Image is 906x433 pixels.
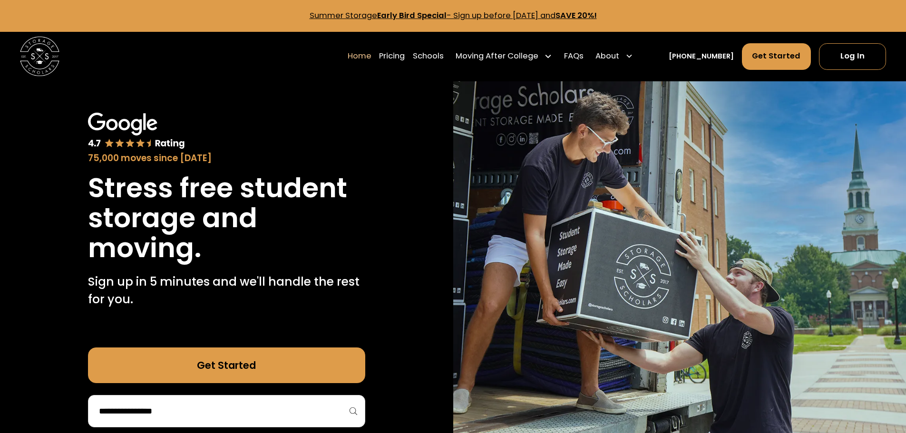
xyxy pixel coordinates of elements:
[555,10,597,21] strong: SAVE 20%!
[20,37,59,76] img: Storage Scholars main logo
[88,173,365,263] h1: Stress free student storage and moving.
[413,42,444,70] a: Schools
[310,10,597,21] a: Summer StorageEarly Bird Special- Sign up before [DATE] andSAVE 20%!
[819,43,886,70] a: Log In
[595,50,619,62] div: About
[88,152,365,165] div: 75,000 moves since [DATE]
[88,347,365,383] a: Get Started
[379,42,405,70] a: Pricing
[456,50,538,62] div: Moving After College
[564,42,584,70] a: FAQs
[88,113,185,150] img: Google 4.7 star rating
[742,43,811,70] a: Get Started
[88,273,365,308] p: Sign up in 5 minutes and we'll handle the rest for you.
[377,10,447,21] strong: Early Bird Special
[348,42,371,70] a: Home
[669,51,734,62] a: [PHONE_NUMBER]
[592,42,637,70] div: About
[452,42,556,70] div: Moving After College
